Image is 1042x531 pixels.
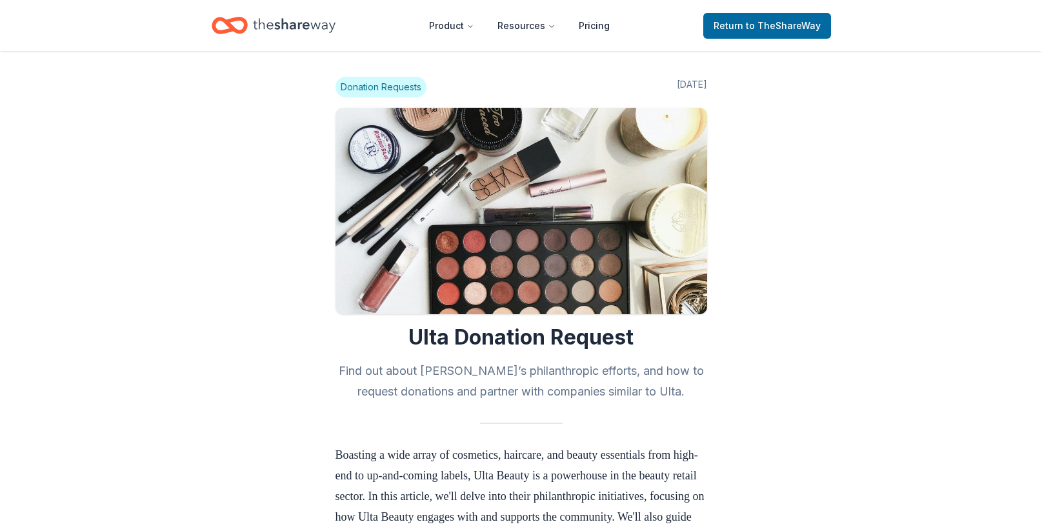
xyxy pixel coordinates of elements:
[336,325,707,350] h1: Ulta Donation Request
[336,77,426,97] span: Donation Requests
[746,20,821,31] span: to TheShareWay
[336,108,707,314] img: Image for Ulta Donation Request
[677,77,707,97] span: [DATE]
[714,18,821,34] span: Return
[568,13,620,39] a: Pricing
[419,10,620,41] nav: Main
[703,13,831,39] a: Returnto TheShareWay
[212,10,336,41] a: Home
[419,13,485,39] button: Product
[336,361,707,402] h2: Find out about [PERSON_NAME]’s philanthropic efforts, and how to request donations and partner wi...
[487,13,566,39] button: Resources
